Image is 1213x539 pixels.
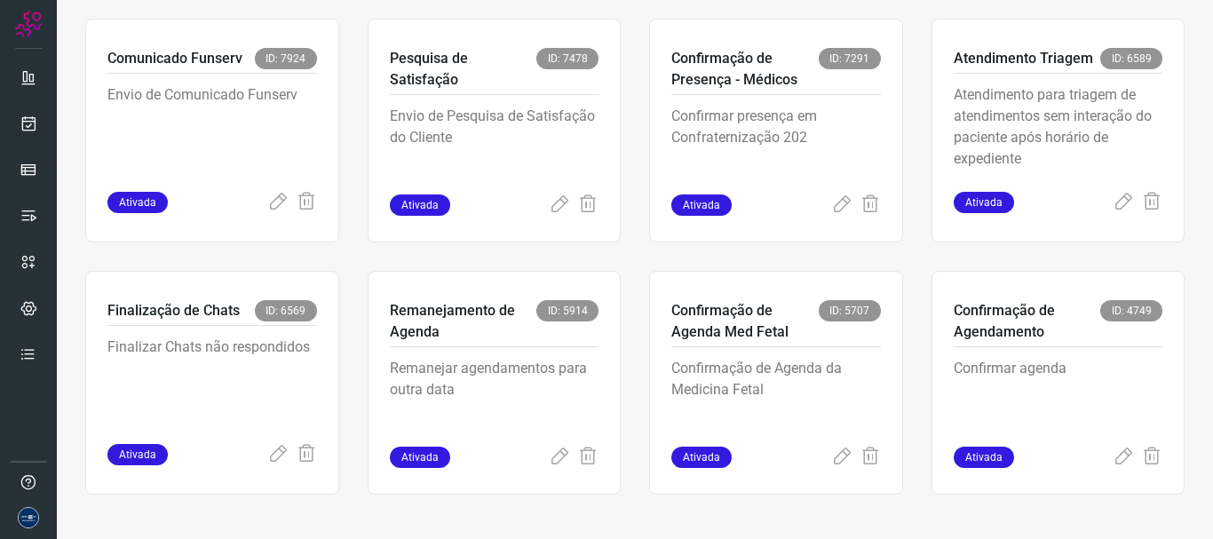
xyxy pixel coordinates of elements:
[18,507,39,528] img: d06bdf07e729e349525d8f0de7f5f473.png
[671,106,881,194] p: Confirmar presença em Confraternização 202
[819,48,881,69] span: ID: 7291
[1100,48,1162,69] span: ID: 6589
[107,300,240,321] p: Finalização de Chats
[671,447,732,468] span: Ativada
[107,192,168,213] span: Ativada
[954,48,1093,69] p: Atendimento Triagem
[671,194,732,216] span: Ativada
[954,84,1163,173] p: Atendimento para triagem de atendimentos sem interação do paciente após horário de expediente
[107,444,168,465] span: Ativada
[390,48,537,91] p: Pesquisa de Satisfação
[255,48,317,69] span: ID: 7924
[107,48,242,69] p: Comunicado Funserv
[819,300,881,321] span: ID: 5707
[954,447,1014,468] span: Ativada
[255,300,317,321] span: ID: 6569
[390,106,599,194] p: Envio de Pesquisa de Satisfação do Cliente
[671,48,819,91] p: Confirmação de Presença - Médicos
[390,447,450,468] span: Ativada
[536,48,599,69] span: ID: 7478
[954,192,1014,213] span: Ativada
[671,300,819,343] p: Confirmação de Agenda Med Fetal
[15,11,42,37] img: Logo
[390,300,537,343] p: Remanejamento de Agenda
[1100,300,1162,321] span: ID: 4749
[671,358,881,447] p: Confirmação de Agenda da Medicina Fetal
[390,194,450,216] span: Ativada
[536,300,599,321] span: ID: 5914
[954,358,1163,447] p: Confirmar agenda
[107,337,317,425] p: Finalizar Chats não respondidos
[954,300,1101,343] p: Confirmação de Agendamento
[107,84,317,173] p: Envio de Comunicado Funserv
[390,358,599,447] p: Remanejar agendamentos para outra data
